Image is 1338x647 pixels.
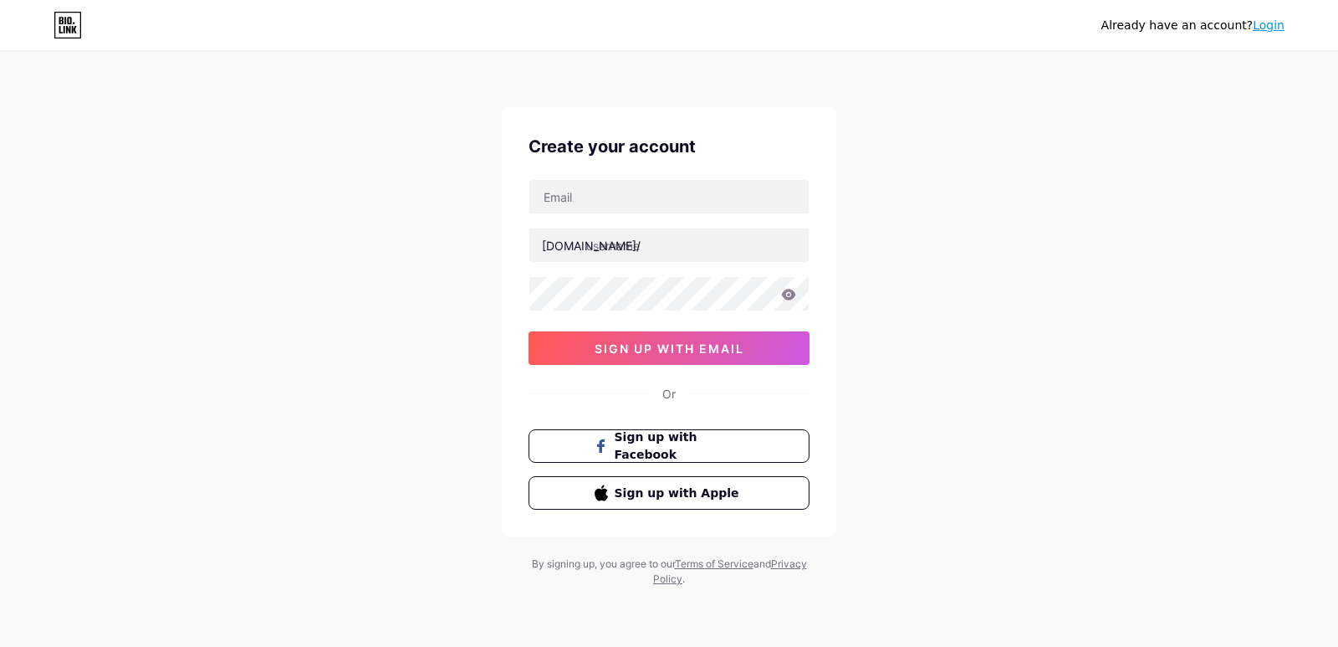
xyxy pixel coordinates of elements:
[529,134,809,159] div: Create your account
[662,385,676,403] div: Or
[595,341,744,356] span: sign up with email
[527,557,811,587] div: By signing up, you agree to our and .
[1101,17,1284,34] div: Already have an account?
[675,557,753,570] a: Terms of Service
[529,429,809,463] button: Sign up with Facebook
[529,331,809,365] button: sign up with email
[1253,18,1284,32] a: Login
[615,429,744,464] span: Sign up with Facebook
[529,476,809,510] button: Sign up with Apple
[529,180,809,213] input: Email
[542,237,641,254] div: [DOMAIN_NAME]/
[529,229,809,262] input: username
[615,485,744,502] span: Sign up with Apple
